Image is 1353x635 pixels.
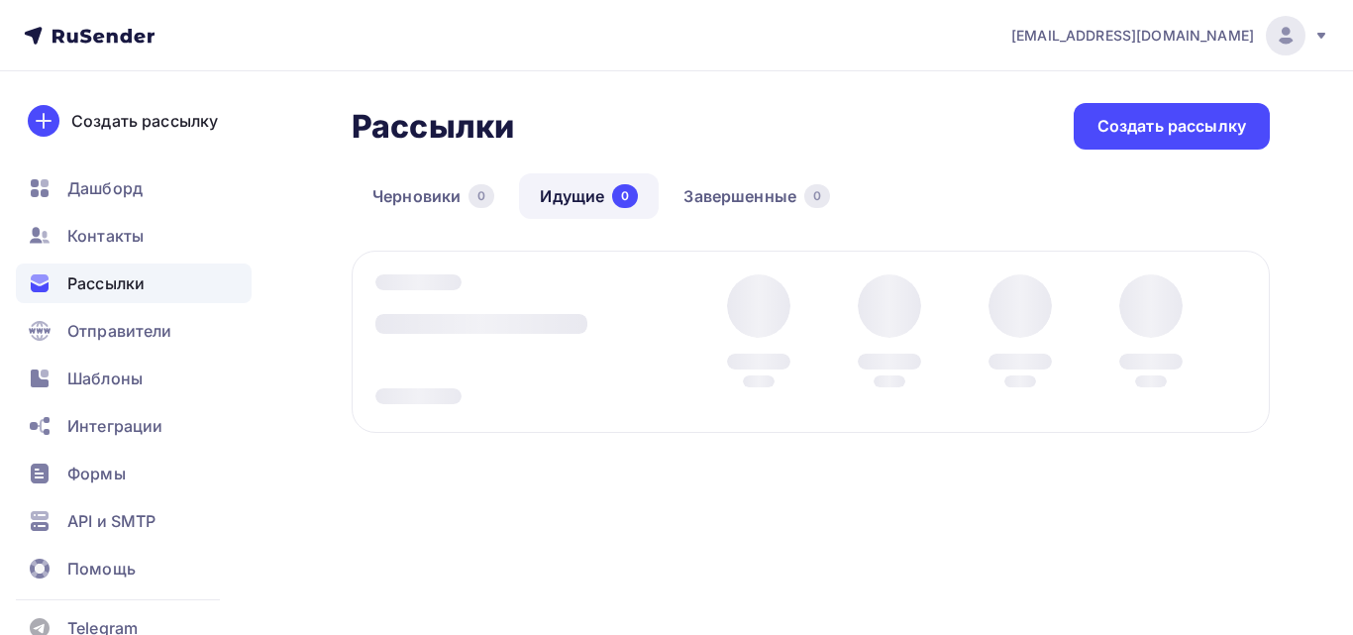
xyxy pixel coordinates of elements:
[16,454,252,493] a: Формы
[519,173,659,219] a: Идущие0
[352,173,515,219] a: Черновики0
[67,367,143,390] span: Шаблоны
[352,107,514,147] h2: Рассылки
[804,184,830,208] div: 0
[16,216,252,256] a: Контакты
[67,557,136,581] span: Помощь
[1011,16,1329,55] a: [EMAIL_ADDRESS][DOMAIN_NAME]
[16,359,252,398] a: Шаблоны
[16,264,252,303] a: Рассылки
[1097,115,1246,138] div: Создать рассылку
[67,414,162,438] span: Интеграции
[1011,26,1254,46] span: [EMAIL_ADDRESS][DOMAIN_NAME]
[612,184,638,208] div: 0
[67,509,156,533] span: API и SMTP
[67,176,143,200] span: Дашборд
[67,271,145,295] span: Рассылки
[468,184,494,208] div: 0
[67,462,126,485] span: Формы
[663,173,851,219] a: Завершенные0
[16,311,252,351] a: Отправители
[67,319,172,343] span: Отправители
[67,224,144,248] span: Контакты
[16,168,252,208] a: Дашборд
[71,109,218,133] div: Создать рассылку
